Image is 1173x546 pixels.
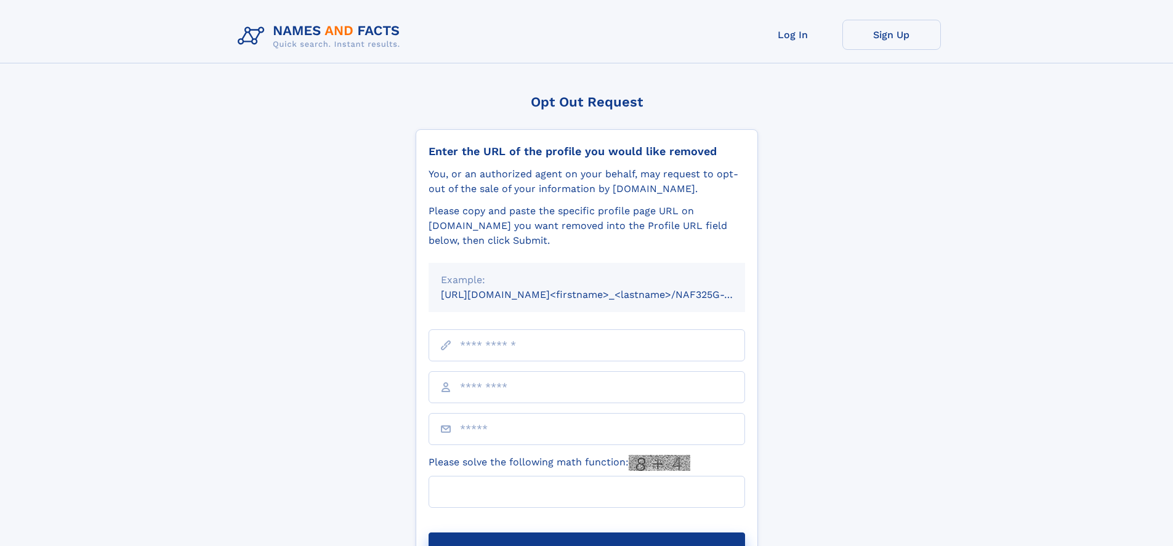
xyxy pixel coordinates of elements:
[429,455,690,471] label: Please solve the following math function:
[429,167,745,196] div: You, or an authorized agent on your behalf, may request to opt-out of the sale of your informatio...
[744,20,842,50] a: Log In
[429,204,745,248] div: Please copy and paste the specific profile page URL on [DOMAIN_NAME] you want removed into the Pr...
[416,94,758,110] div: Opt Out Request
[842,20,941,50] a: Sign Up
[441,289,768,300] small: [URL][DOMAIN_NAME]<firstname>_<lastname>/NAF325G-xxxxxxxx
[429,145,745,158] div: Enter the URL of the profile you would like removed
[441,273,733,287] div: Example:
[233,20,410,53] img: Logo Names and Facts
